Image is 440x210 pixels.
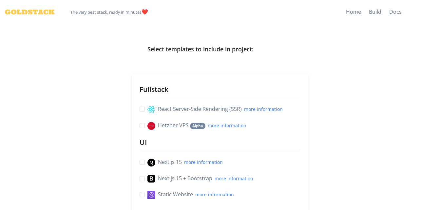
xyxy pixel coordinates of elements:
[147,174,253,183] label: Next.js 15 + Bootstrap
[147,158,223,166] label: Next.js 15
[70,5,148,19] span: ️❤️
[147,159,155,166] img: svg%3e
[208,122,246,129] a: more information
[140,85,301,94] h2: Fullstack
[147,105,283,114] label: React Server-Side Rendering (SSR)
[147,122,155,130] img: hetzner.svg
[140,138,301,147] h2: UI
[147,190,234,199] label: Static Website
[70,9,142,15] small: The very best stack, ready in minutes
[5,5,49,19] a: Goldstack Logo
[147,106,155,114] img: svg%3e
[190,123,205,130] span: Alpha
[147,175,155,183] img: svg%3e
[244,106,283,112] a: more information
[195,191,234,198] a: more information
[147,45,293,53] h4: Select templates to include in project:
[215,175,253,182] a: more information
[184,159,223,165] a: more information
[147,121,246,130] label: Hetzner VPS
[147,191,155,199] img: svg%3e
[406,8,435,15] iframe: GitHub Star Goldstack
